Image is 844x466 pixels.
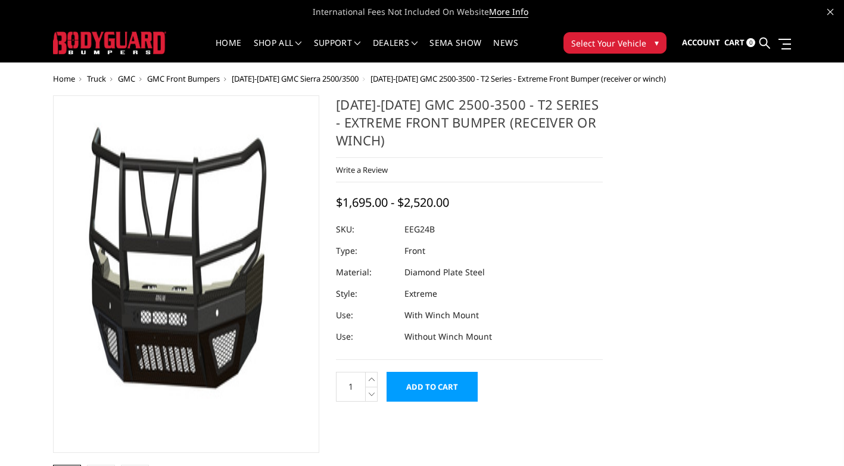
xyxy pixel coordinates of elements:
a: GMC Front Bumpers [147,73,220,84]
dd: Diamond Plate Steel [404,262,485,283]
a: 2024-2026 GMC 2500-3500 - T2 Series - Extreme Front Bumper (receiver or winch) [53,95,320,453]
a: More Info [489,6,528,18]
button: Select Your Vehicle [563,32,667,54]
dt: Type: [336,240,395,262]
span: ▾ [655,36,659,49]
dd: Extreme [404,283,437,305]
span: Select Your Vehicle [571,37,646,49]
dd: Without Winch Mount [404,326,492,347]
dt: Style: [336,283,395,305]
dt: Use: [336,326,395,347]
dt: Material: [336,262,395,283]
dt: Use: [336,305,395,326]
a: GMC [118,73,135,84]
dd: EEG24B [404,219,435,240]
a: SEMA Show [429,39,481,62]
a: Home [216,39,241,62]
a: Truck [87,73,106,84]
span: Cart [724,37,745,48]
dd: Front [404,240,425,262]
a: News [493,39,518,62]
span: Account [682,37,720,48]
span: $1,695.00 - $2,520.00 [336,194,449,210]
a: Account [682,27,720,59]
input: Add to Cart [387,372,478,402]
a: Home [53,73,75,84]
a: shop all [254,39,302,62]
h1: [DATE]-[DATE] GMC 2500-3500 - T2 Series - Extreme Front Bumper (receiver or winch) [336,95,603,158]
a: Write a Review [336,164,388,175]
span: 0 [746,38,755,47]
a: Cart 0 [724,27,755,59]
a: Support [314,39,361,62]
dt: SKU: [336,219,395,240]
a: Dealers [373,39,418,62]
span: [DATE]-[DATE] GMC 2500-3500 - T2 Series - Extreme Front Bumper (receiver or winch) [370,73,666,84]
dd: With Winch Mount [404,305,479,326]
img: BODYGUARD BUMPERS [53,32,166,54]
a: [DATE]-[DATE] GMC Sierra 2500/3500 [232,73,359,84]
img: 2024-2026 GMC 2500-3500 - T2 Series - Extreme Front Bumper (receiver or winch) [57,99,316,449]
